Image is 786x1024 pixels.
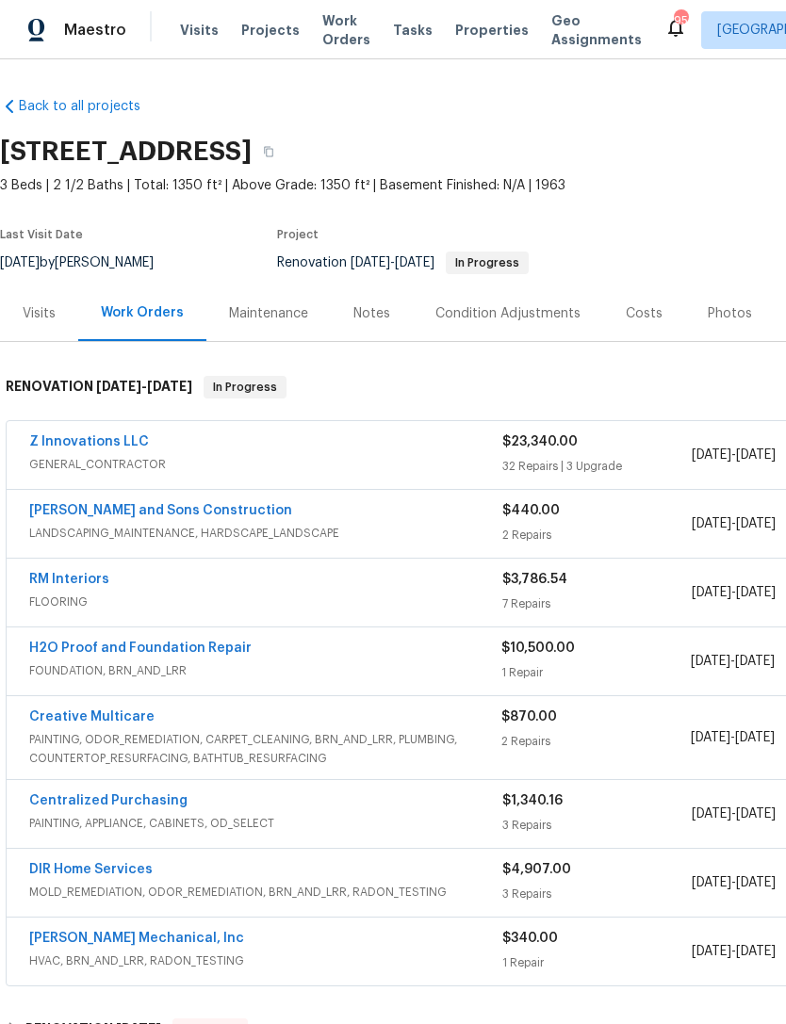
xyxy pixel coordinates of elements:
[551,11,642,49] span: Geo Assignments
[692,945,731,958] span: [DATE]
[626,304,663,323] div: Costs
[29,642,252,655] a: H2O Proof and Foundation Repair
[229,304,308,323] div: Maintenance
[674,11,687,30] div: 95
[736,876,776,889] span: [DATE]
[692,876,731,889] span: [DATE]
[502,953,692,972] div: 1 Repair
[692,446,776,464] span: -
[277,256,529,269] span: Renovation
[147,380,192,393] span: [DATE]
[502,457,692,476] div: 32 Repairs | 3 Upgrade
[736,945,776,958] span: [DATE]
[241,21,300,40] span: Projects
[735,655,775,668] span: [DATE]
[353,304,390,323] div: Notes
[736,586,776,599] span: [DATE]
[23,304,56,323] div: Visits
[736,448,776,462] span: [DATE]
[692,514,776,533] span: -
[692,873,776,892] span: -
[101,303,184,322] div: Work Orders
[29,593,502,611] span: FLOORING
[96,380,141,393] span: [DATE]
[692,586,731,599] span: [DATE]
[277,229,319,240] span: Project
[29,814,502,833] span: PAINTING, APPLIANCE, CABINETS, OD_SELECT
[29,455,502,474] span: GENERAL_CONTRACTOR
[501,732,690,751] div: 2 Repairs
[691,652,775,671] span: -
[502,504,560,517] span: $440.00
[502,435,578,448] span: $23,340.00
[692,807,731,821] span: [DATE]
[29,951,502,970] span: HVAC, BRN_AND_LRR, RADON_TESTING
[691,728,775,747] span: -
[736,517,776,530] span: [DATE]
[351,256,434,269] span: -
[708,304,752,323] div: Photos
[691,731,730,744] span: [DATE]
[502,816,692,835] div: 3 Repairs
[64,21,126,40] span: Maestro
[501,642,575,655] span: $10,500.00
[29,883,502,902] span: MOLD_REMEDIATION, ODOR_REMEDIATION, BRN_AND_LRR, RADON_TESTING
[395,256,434,269] span: [DATE]
[252,135,286,169] button: Copy Address
[322,11,370,49] span: Work Orders
[393,24,433,37] span: Tasks
[96,380,192,393] span: -
[735,731,775,744] span: [DATE]
[29,794,188,807] a: Centralized Purchasing
[692,942,776,961] span: -
[692,448,731,462] span: [DATE]
[29,435,149,448] a: Z Innovations LLC
[502,885,692,903] div: 3 Repairs
[501,710,557,723] span: $870.00
[502,526,692,545] div: 2 Repairs
[502,573,567,586] span: $3,786.54
[29,661,501,680] span: FOUNDATION, BRN_AND_LRR
[29,524,502,543] span: LANDSCAPING_MAINTENANCE, HARDSCAPE_LANDSCAPE
[29,730,501,768] span: PAINTING, ODOR_REMEDIATION, CARPET_CLEANING, BRN_AND_LRR, PLUMBING, COUNTERTOP_RESURFACING, BATHT...
[29,863,153,876] a: DIR Home Services
[29,932,244,945] a: [PERSON_NAME] Mechanical, Inc
[448,257,527,268] span: In Progress
[502,932,558,945] span: $340.00
[692,805,776,823] span: -
[435,304,581,323] div: Condition Adjustments
[351,256,390,269] span: [DATE]
[6,376,192,398] h6: RENOVATION
[692,583,776,602] span: -
[691,655,730,668] span: [DATE]
[29,573,109,586] a: RM Interiors
[736,807,776,821] span: [DATE]
[29,504,292,517] a: [PERSON_NAME] and Sons Construction
[692,517,731,530] span: [DATE]
[501,663,690,682] div: 1 Repair
[29,710,155,723] a: Creative Multicare
[502,794,563,807] span: $1,340.16
[502,863,571,876] span: $4,907.00
[205,378,285,397] span: In Progress
[180,21,219,40] span: Visits
[502,594,692,613] div: 7 Repairs
[455,21,529,40] span: Properties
